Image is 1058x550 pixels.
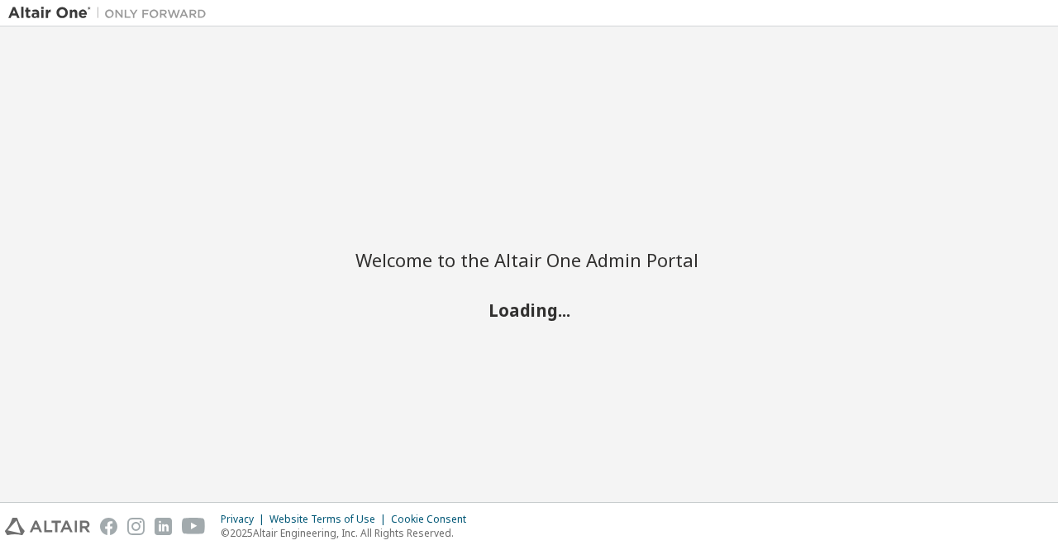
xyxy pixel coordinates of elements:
img: Altair One [8,5,215,22]
img: youtube.svg [182,518,206,535]
div: Privacy [221,513,269,526]
img: instagram.svg [127,518,145,535]
h2: Welcome to the Altair One Admin Portal [355,248,703,271]
div: Website Terms of Use [269,513,391,526]
p: © 2025 Altair Engineering, Inc. All Rights Reserved. [221,526,476,540]
h2: Loading... [355,299,703,320]
img: altair_logo.svg [5,518,90,535]
img: linkedin.svg [155,518,172,535]
img: facebook.svg [100,518,117,535]
div: Cookie Consent [391,513,476,526]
